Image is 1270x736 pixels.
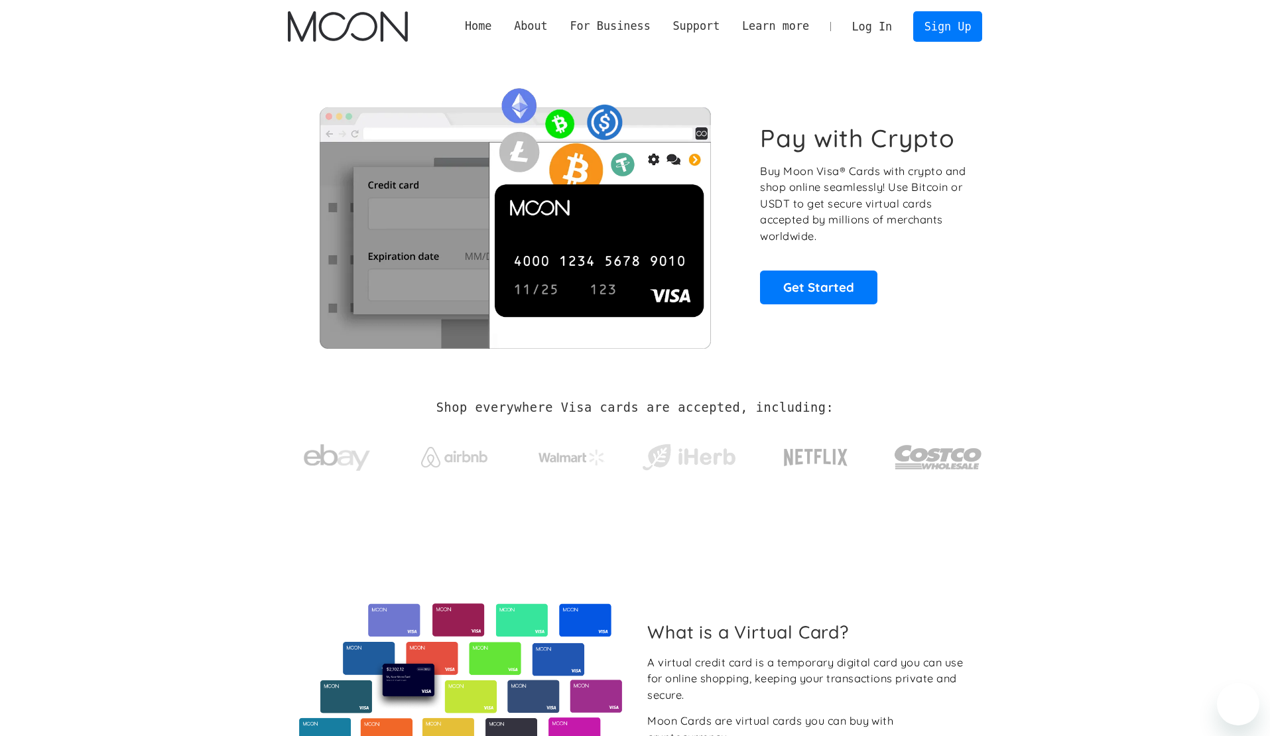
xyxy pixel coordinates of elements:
[288,11,408,42] a: home
[760,271,877,304] a: Get Started
[760,123,955,153] h1: Pay with Crypto
[405,434,503,474] a: Airbnb
[894,432,983,482] img: Costco
[304,437,370,479] img: ebay
[647,621,972,643] h2: What is a Virtual Card?
[436,400,834,415] h2: Shop everywhere Visa cards are accepted, including:
[559,18,662,34] div: For Business
[894,419,983,489] a: Costco
[639,427,738,481] a: iHerb
[288,424,387,485] a: ebay
[757,428,875,481] a: Netflix
[522,436,621,472] a: Walmart
[672,18,720,34] div: Support
[647,654,972,704] div: A virtual credit card is a temporary digital card you can use for online shopping, keeping your t...
[731,18,820,34] div: Learn more
[503,18,558,34] div: About
[783,441,849,474] img: Netflix
[662,18,731,34] div: Support
[539,450,605,465] img: Walmart
[514,18,548,34] div: About
[421,447,487,467] img: Airbnb
[570,18,650,34] div: For Business
[760,163,968,245] p: Buy Moon Visa® Cards with crypto and shop online seamlessly! Use Bitcoin or USDT to get secure vi...
[841,12,903,41] a: Log In
[1217,683,1259,725] iframe: Button to launch messaging window
[742,18,809,34] div: Learn more
[639,440,738,475] img: iHerb
[288,79,742,348] img: Moon Cards let you spend your crypto anywhere Visa is accepted.
[913,11,982,41] a: Sign Up
[288,11,408,42] img: Moon Logo
[454,18,503,34] a: Home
